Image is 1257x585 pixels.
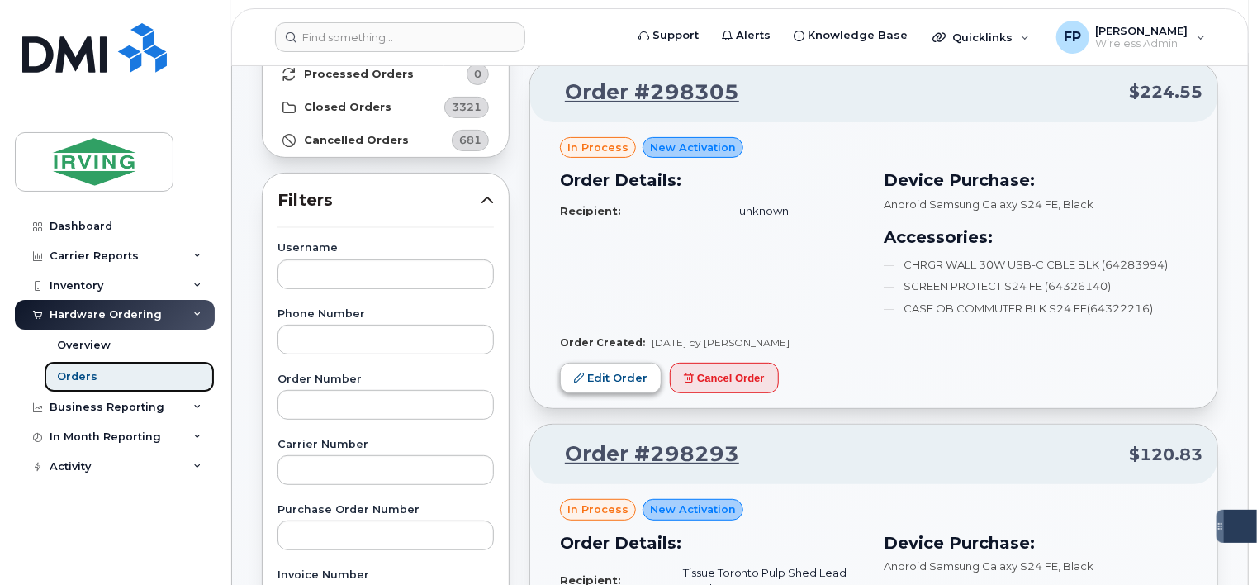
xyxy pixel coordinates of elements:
[275,22,525,52] input: Find something...
[724,197,864,226] td: unknown
[263,58,509,91] a: Processed Orders0
[1045,21,1217,54] div: Francine Pineau
[304,134,409,147] strong: Cancelled Orders
[567,140,628,155] span: in process
[545,440,739,469] a: Order #298293
[884,278,1188,294] li: SCREEN PROTECT S24 FE (64326140)
[263,124,509,157] a: Cancelled Orders681
[710,19,782,52] a: Alerts
[1058,197,1093,211] span: , Black
[277,374,494,385] label: Order Number
[560,204,621,217] strong: Recipient:
[650,502,736,517] span: New Activation
[884,225,1188,250] h3: Accessories:
[304,101,391,114] strong: Closed Orders
[884,257,1188,273] li: CHRGR WALL 30W USB-C CBLE BLK (64283994)
[567,502,628,517] span: in process
[459,132,481,148] span: 681
[1129,80,1202,104] span: $224.55
[736,27,771,44] span: Alerts
[277,309,494,320] label: Phone Number
[1064,27,1081,47] span: FP
[921,21,1041,54] div: Quicklinks
[277,505,494,516] label: Purchase Order Number
[782,19,919,52] a: Knowledge Base
[627,19,710,52] a: Support
[263,91,509,124] a: Closed Orders3321
[808,27,908,44] span: Knowledge Base
[560,363,662,393] a: Edit Order
[652,336,790,349] span: [DATE] by [PERSON_NAME]
[452,99,481,115] span: 3321
[545,78,739,107] a: Order #298305
[474,66,481,82] span: 0
[277,570,494,581] label: Invoice Number
[1129,443,1202,467] span: $120.83
[884,530,1188,555] h3: Device Purchase:
[560,168,864,193] h3: Order Details:
[884,301,1188,316] li: CASE OB COMMUTER BLK S24 FE(64322216)
[277,440,494,450] label: Carrier Number
[952,31,1013,44] span: Quicklinks
[1096,37,1188,50] span: Wireless Admin
[304,68,414,81] strong: Processed Orders
[277,188,481,212] span: Filters
[884,559,1058,573] span: Android Samsung Galaxy S24 FE
[1096,24,1188,37] span: [PERSON_NAME]
[277,243,494,254] label: Username
[670,363,779,393] button: Cancel Order
[1058,559,1093,573] span: , Black
[652,27,699,44] span: Support
[560,530,864,555] h3: Order Details:
[884,168,1188,193] h3: Device Purchase:
[560,336,645,349] strong: Order Created:
[884,197,1058,211] span: Android Samsung Galaxy S24 FE
[650,140,736,155] span: New Activation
